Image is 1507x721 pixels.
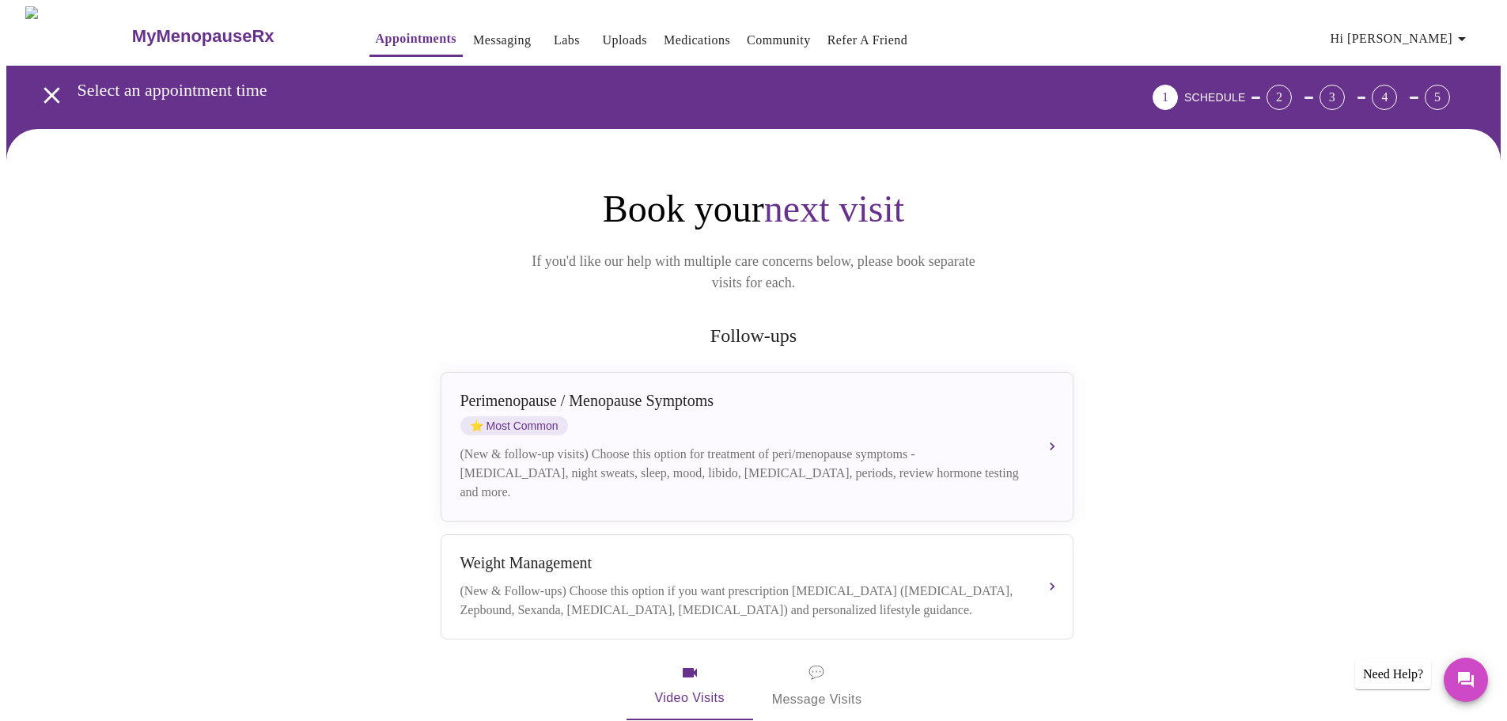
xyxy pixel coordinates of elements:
span: message [808,662,824,684]
h3: Select an appointment time [78,80,1065,101]
button: Hi [PERSON_NAME] [1324,23,1478,55]
button: Messaging [467,25,537,56]
span: Hi [PERSON_NAME] [1331,28,1471,50]
div: Weight Management [460,554,1022,572]
a: Appointments [376,28,456,50]
span: Message Visits [772,662,862,711]
span: Video Visits [646,663,734,709]
div: 3 [1320,85,1345,110]
button: open drawer [28,72,75,119]
a: Community [747,29,811,51]
span: Most Common [460,416,568,435]
a: MyMenopauseRx [130,9,337,64]
button: Uploads [596,25,653,56]
div: 1 [1153,85,1178,110]
a: Labs [554,29,580,51]
button: Labs [541,25,592,56]
div: (New & follow-up visits) Choose this option for treatment of peri/menopause symptoms - [MEDICAL_D... [460,445,1022,502]
h1: Book your [437,186,1070,232]
button: Refer a Friend [821,25,914,56]
div: (New & Follow-ups) Choose this option if you want prescription [MEDICAL_DATA] ([MEDICAL_DATA], Ze... [460,582,1022,620]
div: 2 [1267,85,1292,110]
h2: Follow-ups [437,325,1070,347]
button: Weight Management(New & Follow-ups) Choose this option if you want prescription [MEDICAL_DATA] ([... [441,534,1073,639]
div: Perimenopause / Menopause Symptoms [460,392,1022,410]
button: Medications [657,25,736,56]
h3: MyMenopauseRx [132,26,275,47]
span: SCHEDULE [1184,91,1245,104]
button: Messages [1444,658,1488,702]
img: MyMenopauseRx Logo [25,6,130,66]
div: 5 [1425,85,1450,110]
p: If you'd like our help with multiple care concerns below, please book separate visits for each. [510,251,998,294]
a: Uploads [602,29,647,51]
div: Need Help? [1355,659,1431,689]
a: Medications [664,29,730,51]
button: Perimenopause / Menopause SymptomsstarMost Common(New & follow-up visits) Choose this option for ... [441,372,1073,522]
a: Refer a Friend [827,29,908,51]
span: star [470,419,483,432]
span: next visit [764,188,904,230]
button: Appointments [369,23,463,57]
button: Community [740,25,817,56]
a: Messaging [473,29,531,51]
div: 4 [1372,85,1397,110]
